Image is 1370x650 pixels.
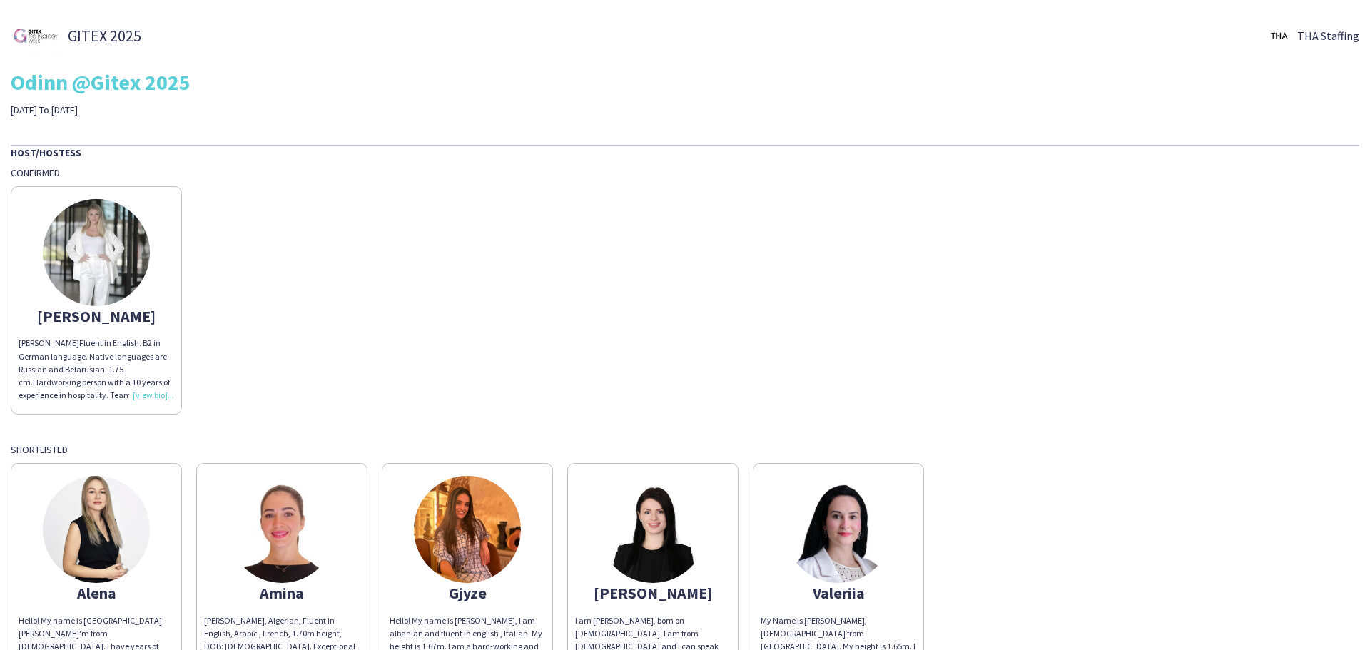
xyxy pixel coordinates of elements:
span: Hardworking person with a 10 years of experience in hospitality. Team worker . A well organized i... [19,377,173,492]
div: Host/Hostess [11,145,1359,159]
img: thumb-66672dfbc5147.jpeg [43,199,150,306]
img: thumb-be82b6d3-def3-4510-a550-52d42e17dceb.jpg [414,476,521,583]
div: Gjyze [390,586,545,599]
span: [PERSON_NAME] [19,337,79,348]
div: Confirmed [11,166,1359,179]
img: thumb-0e387e26-eccb-45bd-84ff-7d62acdba332.jpg [11,11,61,61]
span: GITEX 2025 [68,29,141,42]
div: [DATE] To [DATE] [11,103,483,116]
img: thumb-6722494b83a37.jpg [43,476,150,583]
div: Valeriia [761,586,916,599]
img: thumb-673ae08a31f4a.png [785,476,892,583]
div: Shortlisted [11,443,1359,456]
div: [PERSON_NAME] [575,586,731,599]
div: Alena [19,586,174,599]
span: THA Staffing [1297,29,1359,42]
span: Fluent in English. B2 in German language. Native languages are Russian and Belarusian. 1.75 cm. [19,337,167,387]
div: [PERSON_NAME] [19,310,174,323]
img: thumb-0b1c4840-441c-4cf7-bc0f-fa59e8b685e2..jpg [1269,25,1290,46]
div: Odinn @Gitex 2025 [11,71,1359,93]
div: Amina [204,586,360,599]
img: thumb-66b4a4c9a815c.jpeg [599,476,706,583]
img: thumb-67c4e78e0b06a.jpeg [228,476,335,583]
